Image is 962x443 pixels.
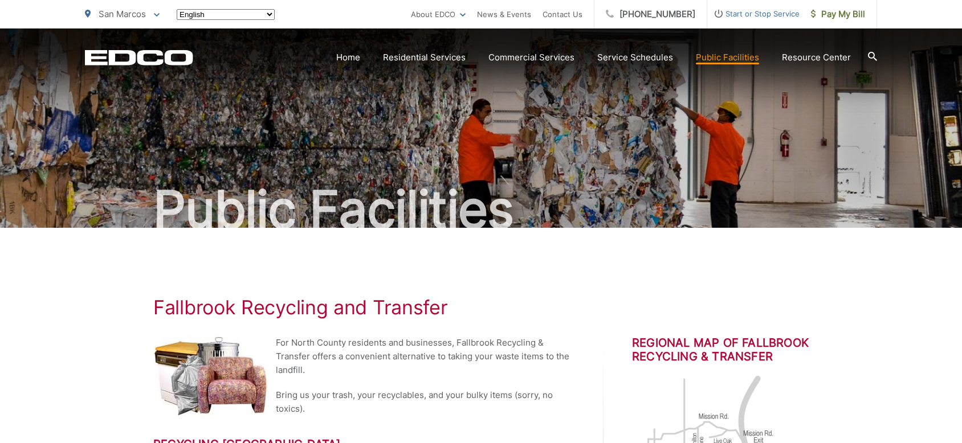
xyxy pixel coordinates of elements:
[153,336,575,377] p: For North County residents and businesses, Fallbrook Recycling & Transfer offers a convenient alt...
[99,9,146,19] span: San Marcos
[811,7,865,21] span: Pay My Bill
[543,7,582,21] a: Contact Us
[488,51,574,64] a: Commercial Services
[411,7,466,21] a: About EDCO
[782,51,851,64] a: Resource Center
[177,9,275,20] select: Select a language
[153,336,267,416] img: Bulky Trash
[696,51,759,64] a: Public Facilities
[153,296,809,319] h1: Fallbrook Recycling and Transfer
[477,7,531,21] a: News & Events
[336,51,360,64] a: Home
[632,336,809,363] h2: Regional Map of Fallbrook Recycling & Transfer
[597,51,673,64] a: Service Schedules
[85,181,877,238] h2: Public Facilities
[85,50,193,65] a: EDCD logo. Return to the homepage.
[153,388,575,416] p: Bring us your trash, your recyclables, and your bulky items (sorry, no toxics).
[383,51,466,64] a: Residential Services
